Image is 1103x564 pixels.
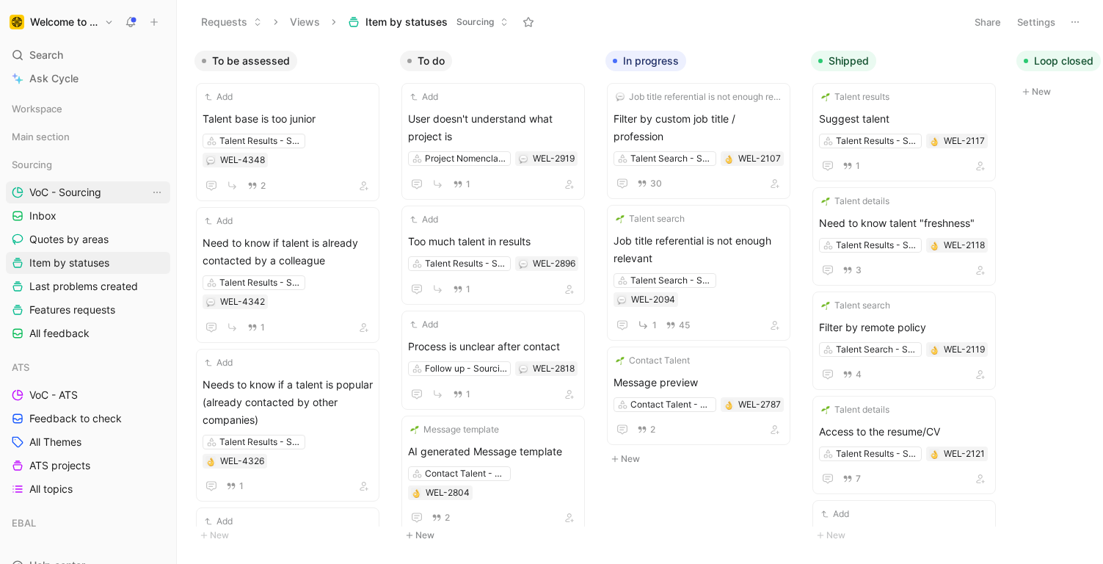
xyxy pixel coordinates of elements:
span: Access to the resume/CV [819,423,989,441]
span: Item by statuses [365,15,448,29]
div: To be assessedNew [189,44,394,552]
img: 💬 [616,93,625,101]
img: 💬 [519,365,528,374]
div: 💬 [518,153,528,164]
span: Inbox [29,209,57,223]
div: Talent Search - Sourcing [630,273,713,288]
a: AddProcess is unclear after contactFollo w up - Sourcing1 [401,311,585,410]
a: AddToo much talent in resultsTalent Results - Sourcing1 [401,206,585,305]
img: 💬 [617,296,626,305]
button: Welcome to the JungleWelcome to the Jungle [6,12,117,32]
button: 🌱Talent search [819,298,892,313]
a: 🌱Talent detailsAccess to the resume/CVTalent Results - Sourcing7 [812,396,996,494]
button: 7 [840,471,864,487]
span: 1 [466,285,470,294]
button: View actions [150,185,164,200]
span: Workspace [12,101,62,116]
a: ATS projects [6,455,170,477]
button: 🌱Contact Talent [614,353,692,368]
div: WEL-2094 [631,292,675,307]
a: 🌱Talent searchFilter by remote policyTalent Search - Sourcing4 [812,292,996,390]
button: 🌱Talent details [819,402,892,417]
button: 1 [223,478,247,494]
button: New [605,450,799,468]
div: Talent﻿ Results - Sourcing [836,446,918,461]
span: Need to know if talent is already contacted by a colleague [203,234,373,270]
button: 💬 [205,155,216,165]
button: 👌 [724,399,734,410]
div: Contact Talent - Sourcing [425,466,507,481]
span: 2 [650,425,655,434]
div: 💬 [518,364,528,374]
a: Features requests [6,299,170,321]
span: Quotes by areas [29,232,109,247]
button: 💬 [518,258,528,269]
div: Talent Search - Sourcing [836,342,918,357]
button: To be assessed [194,51,297,71]
div: WEL-2119 [944,342,985,357]
span: All feedback [29,326,90,341]
a: AddNeeds to know if a talent is popular (already contacted by other companies)Talent Results - So... [196,349,379,502]
div: Talent﻿ Results - Sourcing [425,256,507,271]
div: WEL-4348 [220,153,265,167]
button: Settings [1011,12,1062,32]
a: 🌱Contact TalentMessage previewContact Talent - Sourcing2 [607,347,790,445]
div: Contact Talent - Sourcing [630,397,713,412]
span: 2 [261,181,266,190]
span: Features requests [29,303,115,317]
span: Ask Cycle [29,70,79,87]
span: 2 [445,513,450,522]
button: 👌 [929,240,939,250]
span: Talent search [834,298,890,313]
div: WEL-2804 [426,485,470,500]
span: Talent base is too junior [203,110,373,128]
span: Job title referential is not enough relevant [614,232,784,267]
button: Share [968,12,1008,32]
div: WEL-2118 [944,238,985,253]
span: Contact Talent [629,353,690,368]
button: 👌 [411,488,421,498]
a: AddTalent base is too juniorTalent Results - Sourcing2 [196,83,379,201]
a: Feedback to check [6,408,170,430]
button: Add [408,317,440,332]
span: Shipped [829,54,869,68]
img: 💬 [519,260,528,269]
img: 🌱 [616,356,625,365]
span: 1 [856,162,860,170]
span: ATS [12,360,29,375]
button: 2 [429,510,453,526]
button: Add [203,90,235,104]
span: In progress [623,54,679,68]
span: 1 [239,482,244,491]
a: 🌱Talent detailsNeed to know talent "freshness"Talent Results - Sourcing3 [812,187,996,286]
img: 🌱 [821,93,830,101]
button: 2 [634,422,658,438]
button: 👌 [205,456,216,466]
a: All Themes [6,431,170,453]
button: 4 [840,366,864,383]
span: All Themes [29,435,81,449]
button: Add [203,514,235,529]
img: 👌 [724,155,733,164]
div: Talent﻿ Results - Sourcing [219,134,302,148]
div: Workspace [6,98,170,120]
span: Needs to know if a talent is popular (already contacted by other companies) [203,376,373,429]
button: 👌 [929,449,939,459]
div: Project Nomenclature - Sourcing [425,151,507,166]
button: Add [408,90,440,104]
img: 🌱 [616,214,625,223]
span: Last problems created [29,279,138,294]
button: 🌱Talent search [614,211,687,226]
span: All topics [29,482,73,496]
button: 🌱Talent details [819,194,892,209]
button: Add [819,507,851,521]
button: To do [400,51,452,71]
span: Filter by remote policy [819,319,989,336]
button: Shipped [811,51,876,71]
div: Talent﻿ Results - Sourcing [836,134,918,148]
a: AddNeed to know if talent is already contacted by a colleagueTalent Results - Sourcing1 [196,207,379,343]
span: Process is unclear after contact [408,338,578,355]
span: 3 [856,266,862,275]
